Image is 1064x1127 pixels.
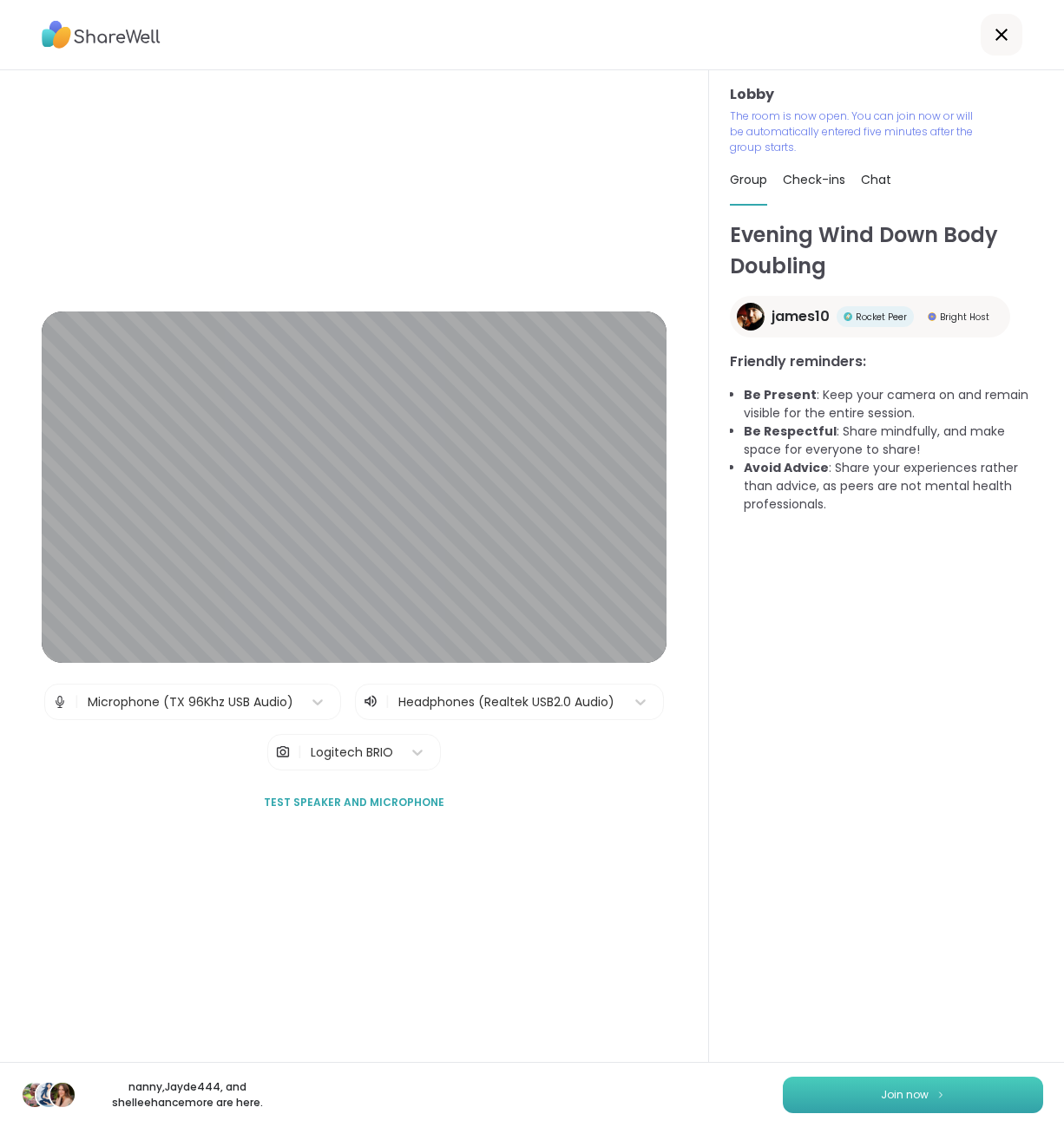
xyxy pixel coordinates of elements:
p: The room is now open. You can join now or will be automatically entered five minutes after the gr... [730,108,980,155]
span: Check-ins [783,171,845,188]
img: ShareWell Logo [42,15,161,55]
span: | [75,685,79,719]
h1: Evening Wind Down Body Doubling [730,220,1043,282]
b: Avoid Advice [744,459,829,476]
img: shelleehance [50,1083,75,1107]
span: james10 [772,306,830,327]
div: Microphone (TX 96Khz USB Audio) [88,693,293,711]
img: nanny [23,1083,47,1107]
span: Test speaker and microphone [264,795,444,810]
span: Rocket Peer [856,311,907,324]
b: Be Present [744,386,817,403]
p: nanny , Jayde444 , and shelleehance more are here. [90,1079,285,1111]
span: | [298,735,302,770]
button: Test speaker and microphone [257,784,451,821]
li: : Keep your camera on and remain visible for the entire session. [744,386,1043,423]
b: Be Respectful [744,423,837,440]
img: Microphone [52,685,68,719]
img: Rocket Peer [844,312,852,321]
img: james10 [737,303,765,331]
h3: Friendly reminders: [730,351,1043,372]
span: | [385,691,390,712]
span: Bright Host [940,311,989,324]
img: Bright Host [928,312,936,321]
span: Chat [861,171,891,188]
h3: Lobby [730,84,1043,105]
li: : Share your experiences rather than advice, as peers are not mental health professionals. [744,459,1043,514]
span: Join now [881,1087,929,1103]
img: Camera [275,735,291,770]
img: Jayde444 [36,1083,61,1107]
a: james10james10Rocket PeerRocket PeerBright HostBright Host [730,296,1010,337]
div: Logitech BRIO [311,744,393,762]
li: : Share mindfully, and make space for everyone to share! [744,423,1043,459]
span: Group [730,171,767,188]
img: ShareWell Logomark [936,1090,946,1099]
button: Join now [783,1077,1043,1113]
